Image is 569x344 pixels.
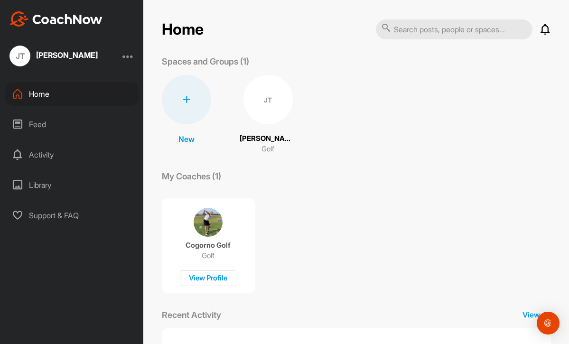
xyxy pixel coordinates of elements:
[162,20,204,39] h2: Home
[162,55,249,68] p: Spaces and Groups (1)
[5,204,139,227] div: Support & FAQ
[522,309,551,320] p: View All
[202,251,215,260] p: Golf
[162,308,221,321] p: Recent Activity
[5,112,139,136] div: Feed
[5,173,139,197] div: Library
[537,312,560,335] div: Open Intercom Messenger
[5,143,139,167] div: Activity
[194,208,223,237] img: coach avatar
[9,11,103,27] img: CoachNow
[261,144,274,155] p: Golf
[240,75,297,155] a: JT[PERSON_NAME]Golf
[186,241,231,250] p: Cogorno Golf
[36,51,98,59] div: [PERSON_NAME]
[243,75,293,124] div: JT
[178,133,195,145] p: New
[9,46,30,66] div: JT
[5,82,139,106] div: Home
[180,270,236,286] div: View Profile
[376,19,532,39] input: Search posts, people or spaces...
[162,170,221,183] p: My Coaches (1)
[240,133,297,144] p: [PERSON_NAME]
